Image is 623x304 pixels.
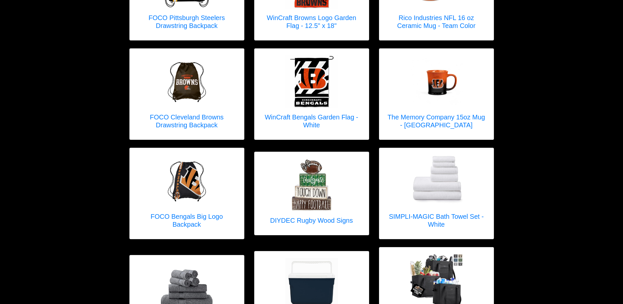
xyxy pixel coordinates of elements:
h5: The Memory Company 15oz Mug - [GEOGRAPHIC_DATA] [386,113,487,129]
img: FOCO Bengals Big Logo Backpack [161,155,213,207]
h5: DIYDEC Rugby Wood Signs [270,216,353,224]
h5: WinCraft Bengals Garden Flag - White [261,113,362,129]
img: WinCraft Bengals Garden Flag - White [285,55,338,108]
img: SIMPLI-MAGIC Bath Towel Set - White [410,156,463,206]
h5: FOCO Cleveland Browns Drawstring Backpack [136,113,237,129]
h5: Rico Industries NFL 16 oz Ceramic Mug - Team Color [386,14,487,30]
a: FOCO Bengals Big Logo Backpack FOCO Bengals Big Logo Backpack [136,155,237,232]
h5: SIMPLI-MAGIC Bath Towel Set - White [386,213,487,228]
h5: FOCO Bengals Big Logo Backpack [136,213,237,228]
h5: WinCraft Browns Logo Garden Flag - 12.5" x 18" [261,14,362,30]
img: FOCO Cleveland Browns Drawstring Backpack [161,55,213,108]
img: The Memory Company 15oz Mug - Bengals [410,55,463,108]
a: WinCraft Bengals Garden Flag - White WinCraft Bengals Garden Flag - White [261,55,362,133]
a: DIYDEC Rugby Wood Signs DIYDEC Rugby Wood Signs [270,159,353,228]
a: The Memory Company 15oz Mug - Bengals The Memory Company 15oz Mug - [GEOGRAPHIC_DATA] [386,55,487,133]
a: FOCO Cleveland Browns Drawstring Backpack FOCO Cleveland Browns Drawstring Backpack [136,55,237,133]
h5: FOCO Pittsburgh Steelers Drawstring Backpack [136,14,237,30]
a: SIMPLI-MAGIC Bath Towel Set - White SIMPLI-MAGIC Bath Towel Set - White [386,155,487,232]
img: DIYDEC Rugby Wood Signs [285,159,338,211]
